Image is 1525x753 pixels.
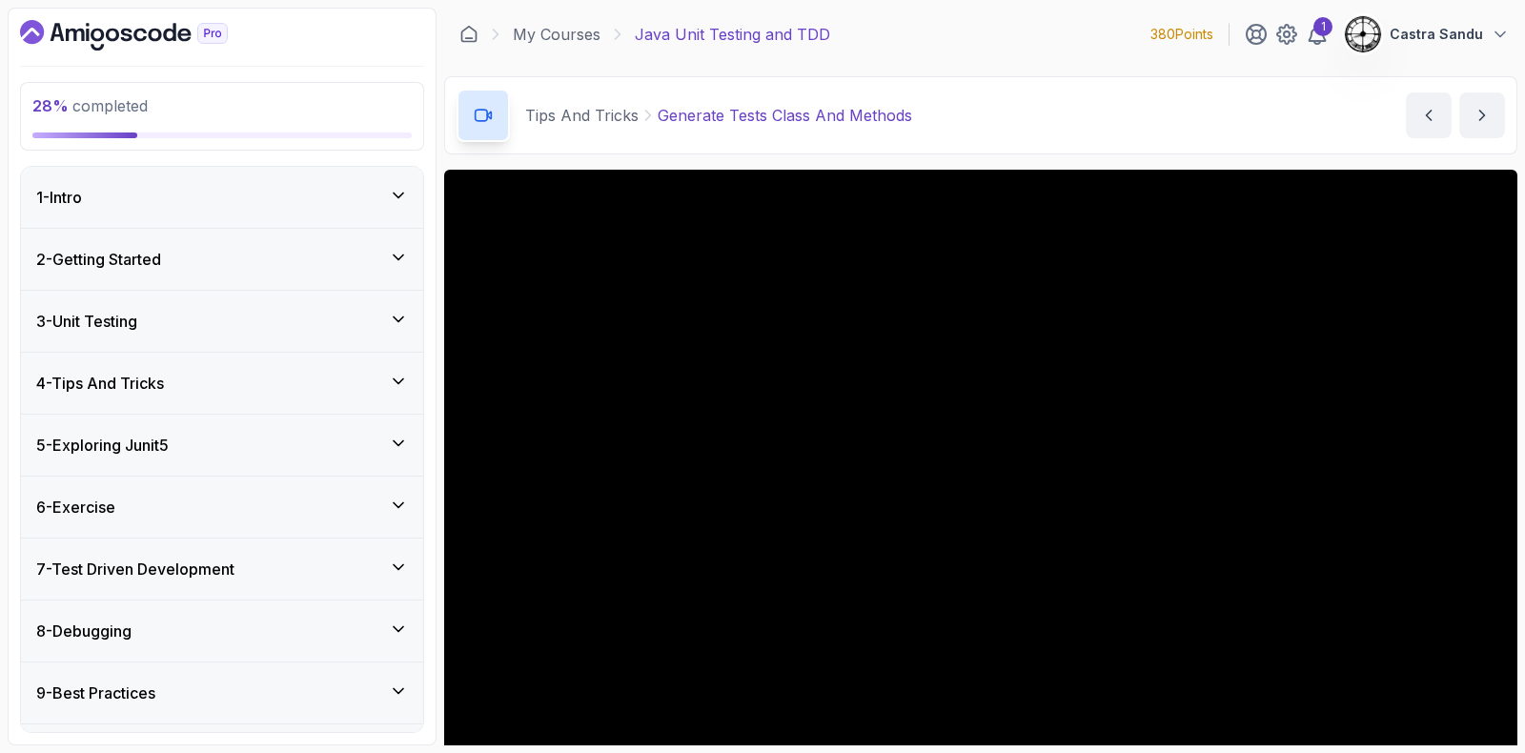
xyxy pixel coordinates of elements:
h3: 3 - Unit Testing [36,310,137,333]
button: 2-Getting Started [21,229,423,290]
div: 1 [1313,17,1332,36]
button: 7-Test Driven Development [21,539,423,600]
h3: 8 - Debugging [36,620,132,642]
p: Castra Sandu [1390,25,1483,44]
h3: 4 - Tips And Tricks [36,372,164,395]
h3: 1 - Intro [36,186,82,209]
h3: 2 - Getting Started [36,248,161,271]
a: Dashboard [20,20,272,51]
p: Tips And Tricks [525,104,639,127]
a: 1 [1306,23,1329,46]
button: 4-Tips And Tricks [21,353,423,414]
h3: 9 - Best Practices [36,682,155,704]
a: My Courses [513,23,600,46]
button: next content [1459,92,1505,138]
button: 8-Debugging [21,600,423,661]
button: 5-Exploring Junit5 [21,415,423,476]
img: user profile image [1345,16,1381,52]
button: 6-Exercise [21,477,423,538]
h3: 5 - Exploring Junit5 [36,434,169,457]
p: Java Unit Testing and TDD [635,23,830,46]
p: Generate Tests Class And Methods [658,104,912,127]
a: Dashboard [459,25,478,44]
h3: 7 - Test Driven Development [36,558,234,580]
button: user profile imageCastra Sandu [1344,15,1510,53]
button: 9-Best Practices [21,662,423,723]
span: 28 % [32,96,69,115]
button: 3-Unit Testing [21,291,423,352]
h3: 6 - Exercise [36,496,115,519]
p: 380 Points [1150,25,1213,44]
button: 1-Intro [21,167,423,228]
button: previous content [1406,92,1452,138]
span: completed [32,96,148,115]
